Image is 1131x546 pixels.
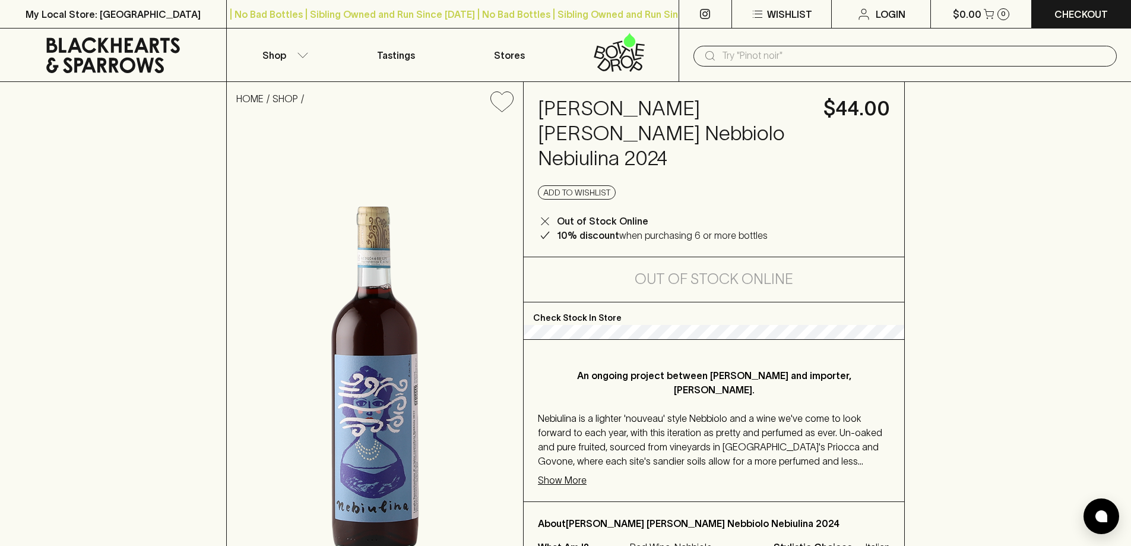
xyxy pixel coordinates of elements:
p: Tastings [377,48,415,62]
a: Stores [453,29,566,81]
p: Check Stock In Store [524,302,904,325]
p: $0.00 [953,7,981,21]
h4: [PERSON_NAME] [PERSON_NAME] Nebbiolo Nebiulina 2024 [538,96,809,171]
p: My Local Store: [GEOGRAPHIC_DATA] [26,7,201,21]
p: 0 [1001,11,1006,17]
img: bubble-icon [1095,510,1107,522]
p: Out of Stock Online [557,214,648,228]
button: Add to wishlist [538,185,616,200]
button: Shop [227,29,340,81]
span: Nebiulina is a lighter 'nouveau' style Nebbiolo and a wine we've come to look forward to each yea... [538,413,882,481]
p: Shop [262,48,286,62]
p: Stores [494,48,525,62]
a: HOME [236,93,264,104]
p: Login [876,7,905,21]
h4: $44.00 [823,96,890,121]
p: Show More [538,473,587,487]
input: Try "Pinot noir" [722,46,1107,65]
a: SHOP [273,93,298,104]
p: when purchasing 6 or more bottles [557,228,768,242]
a: Tastings [340,29,452,81]
p: Wishlist [767,7,812,21]
b: 10% discount [557,230,619,241]
p: An ongoing project between [PERSON_NAME] and importer, [PERSON_NAME]. [562,368,866,397]
h5: Out of Stock Online [635,270,793,289]
p: Checkout [1054,7,1108,21]
button: Add to wishlist [486,87,518,117]
p: About [PERSON_NAME] [PERSON_NAME] Nebbiolo Nebiulina 2024 [538,516,890,531]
